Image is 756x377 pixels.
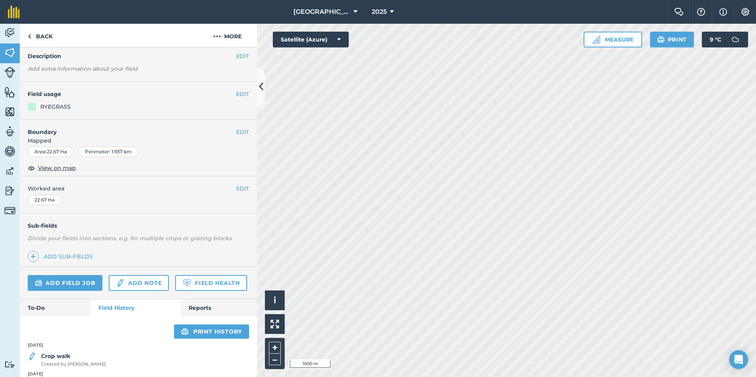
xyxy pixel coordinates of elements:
[28,90,236,98] h4: Field usage
[696,8,706,16] img: A question mark icon
[20,24,60,47] a: Back
[372,7,387,17] span: 2025
[78,147,138,157] div: Perimeter : 1.937 km
[719,7,727,17] img: svg+xml;base64,PHN2ZyB4bWxucz0iaHR0cDovL3d3dy53My5vcmcvMjAwMC9zdmciIHdpZHRoPSIxNyIgaGVpZ2h0PSIxNy...
[728,32,743,47] img: svg+xml;base64,PD94bWwgdmVyc2lvbj0iMS4wIiBlbmNvZGluZz0idXRmLTgiPz4KPCEtLSBHZW5lcmF0b3I6IEFkb2JlIE...
[91,299,180,317] a: Field History
[28,235,232,242] em: Divide your fields into sections, e.g. for multiple crops or grazing blocks
[650,32,694,47] button: Print
[30,252,36,261] img: svg+xml;base64,PHN2ZyB4bWxucz0iaHR0cDovL3d3dy53My5vcmcvMjAwMC9zdmciIHdpZHRoPSIxNCIgaGVpZ2h0PSIyNC...
[236,184,249,193] button: EDIT
[175,275,247,291] a: Field Health
[28,275,102,291] a: Add field job
[28,352,106,368] a: Crop walkCreated by [PERSON_NAME]
[181,299,257,317] a: Reports
[729,350,748,369] div: Open Intercom Messenger
[236,52,249,60] button: EDIT
[28,352,36,361] img: svg+xml;base64,PD94bWwgdmVyc2lvbj0iMS4wIiBlbmNvZGluZz0idXRmLTgiPz4KPCEtLSBHZW5lcmF0b3I6IEFkb2JlIE...
[28,184,249,193] span: Worked area
[4,185,15,197] img: svg+xml;base64,PD94bWwgdmVyc2lvbj0iMS4wIiBlbmNvZGluZz0idXRmLTgiPz4KPCEtLSBHZW5lcmF0b3I6IEFkb2JlIE...
[741,8,750,16] img: A cog icon
[181,327,189,336] img: svg+xml;base64,PHN2ZyB4bWxucz0iaHR0cDovL3d3dy53My5vcmcvMjAwMC9zdmciIHdpZHRoPSIxOSIgaGVpZ2h0PSIyNC...
[4,47,15,58] img: svg+xml;base64,PHN2ZyB4bWxucz0iaHR0cDovL3d3dy53My5vcmcvMjAwMC9zdmciIHdpZHRoPSI1NiIgaGVpZ2h0PSI2MC...
[584,32,642,47] button: Measure
[20,136,257,145] span: Mapped
[38,164,76,172] span: View on map
[274,295,276,305] span: i
[4,27,15,39] img: svg+xml;base64,PD94bWwgdmVyc2lvbj0iMS4wIiBlbmNvZGluZz0idXRmLTgiPz4KPCEtLSBHZW5lcmF0b3I6IEFkb2JlIE...
[28,65,138,72] em: Add extra information about your field
[710,32,721,47] span: 9 ° C
[28,251,96,262] a: Add sub-fields
[213,32,221,41] img: svg+xml;base64,PHN2ZyB4bWxucz0iaHR0cDovL3d3dy53My5vcmcvMjAwMC9zdmciIHdpZHRoPSIyMCIgaGVpZ2h0PSIyNC...
[28,147,74,157] div: Area : 22.67 Ha
[702,32,748,47] button: 9 °C
[20,221,257,230] h4: Sub-fields
[20,299,91,317] a: To-Do
[592,36,600,43] img: Ruler icon
[4,145,15,157] img: svg+xml;base64,PD94bWwgdmVyc2lvbj0iMS4wIiBlbmNvZGluZz0idXRmLTgiPz4KPCEtLSBHZW5lcmF0b3I6IEFkb2JlIE...
[4,205,15,216] img: svg+xml;base64,PD94bWwgdmVyc2lvbj0iMS4wIiBlbmNvZGluZz0idXRmLTgiPz4KPCEtLSBHZW5lcmF0b3I6IEFkb2JlIE...
[35,278,42,288] img: svg+xml;base64,PD94bWwgdmVyc2lvbj0iMS4wIiBlbmNvZGluZz0idXRmLTgiPz4KPCEtLSBHZW5lcmF0b3I6IEFkb2JlIE...
[109,275,169,291] a: Add note
[28,32,31,41] img: svg+xml;base64,PHN2ZyB4bWxucz0iaHR0cDovL3d3dy53My5vcmcvMjAwMC9zdmciIHdpZHRoPSI5IiBoZWlnaHQ9IjI0Ii...
[273,32,349,47] button: Satellite (Azure)
[28,195,61,205] div: 22.67 Ha
[28,52,249,60] h4: Description
[41,352,70,360] strong: Crop walk
[4,126,15,138] img: svg+xml;base64,PD94bWwgdmVyc2lvbj0iMS4wIiBlbmNvZGluZz0idXRmLTgiPz4KPCEtLSBHZW5lcmF0b3I6IEFkb2JlIE...
[270,320,279,328] img: Four arrows, one pointing top left, one top right, one bottom right and the last bottom left
[265,290,285,310] button: i
[174,324,249,339] a: Print history
[8,6,20,18] img: fieldmargin Logo
[20,342,257,349] p: [DATE]
[41,361,106,368] span: Created by [PERSON_NAME]
[116,278,125,288] img: svg+xml;base64,PD94bWwgdmVyc2lvbj0iMS4wIiBlbmNvZGluZz0idXRmLTgiPz4KPCEtLSBHZW5lcmF0b3I6IEFkb2JlIE...
[4,67,15,78] img: svg+xml;base64,PD94bWwgdmVyc2lvbj0iMS4wIiBlbmNvZGluZz0idXRmLTgiPz4KPCEtLSBHZW5lcmF0b3I6IEFkb2JlIE...
[198,24,257,47] button: More
[293,7,350,17] span: [GEOGRAPHIC_DATA]
[236,90,249,98] button: EDIT
[269,342,281,354] button: +
[4,86,15,98] img: svg+xml;base64,PHN2ZyB4bWxucz0iaHR0cDovL3d3dy53My5vcmcvMjAwMC9zdmciIHdpZHRoPSI1NiIgaGVpZ2h0PSI2MC...
[236,128,249,136] button: EDIT
[657,35,665,44] img: svg+xml;base64,PHN2ZyB4bWxucz0iaHR0cDovL3d3dy53My5vcmcvMjAwMC9zdmciIHdpZHRoPSIxOSIgaGVpZ2h0PSIyNC...
[269,354,281,365] button: –
[28,163,35,173] img: svg+xml;base64,PHN2ZyB4bWxucz0iaHR0cDovL3d3dy53My5vcmcvMjAwMC9zdmciIHdpZHRoPSIxOCIgaGVpZ2h0PSIyNC...
[4,361,15,368] img: svg+xml;base64,PD94bWwgdmVyc2lvbj0iMS4wIiBlbmNvZGluZz0idXRmLTgiPz4KPCEtLSBHZW5lcmF0b3I6IEFkb2JlIE...
[28,163,76,173] button: View on map
[674,8,684,16] img: Two speech bubbles overlapping with the left bubble in the forefront
[4,106,15,118] img: svg+xml;base64,PHN2ZyB4bWxucz0iaHR0cDovL3d3dy53My5vcmcvMjAwMC9zdmciIHdpZHRoPSI1NiIgaGVpZ2h0PSI2MC...
[4,165,15,177] img: svg+xml;base64,PD94bWwgdmVyc2lvbj0iMS4wIiBlbmNvZGluZz0idXRmLTgiPz4KPCEtLSBHZW5lcmF0b3I6IEFkb2JlIE...
[40,102,71,111] div: RYEGRASS
[20,120,236,136] h4: Boundary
